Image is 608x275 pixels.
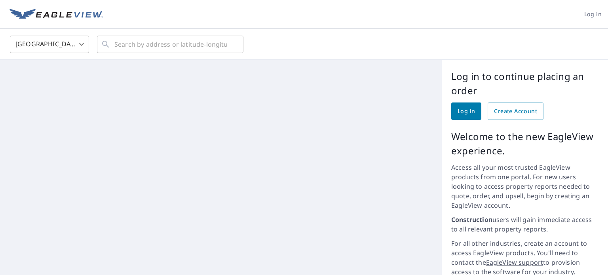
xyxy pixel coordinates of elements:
[458,106,475,116] span: Log in
[451,69,598,98] p: Log in to continue placing an order
[451,102,481,120] a: Log in
[9,9,103,21] img: EV Logo
[486,258,543,267] a: EagleView support
[451,215,598,234] p: users will gain immediate access to all relevant property reports.
[584,9,602,19] span: Log in
[488,102,543,120] a: Create Account
[451,163,598,210] p: Access all your most trusted EagleView products from one portal. For new users looking to access ...
[451,215,492,224] strong: Construction
[10,33,89,55] div: [GEOGRAPHIC_DATA]
[494,106,537,116] span: Create Account
[451,129,598,158] p: Welcome to the new EagleView experience.
[114,33,227,55] input: Search by address or latitude-longitude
